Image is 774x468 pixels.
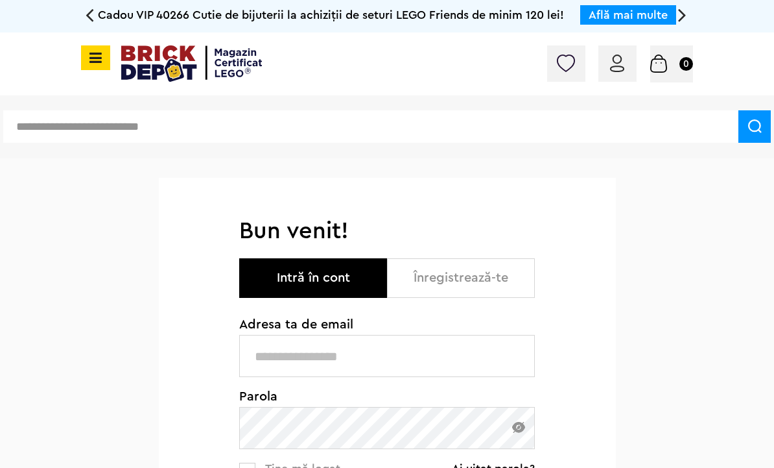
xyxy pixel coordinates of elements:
[387,258,535,298] button: Înregistrează-te
[239,390,535,403] span: Parola
[679,57,693,71] small: 0
[589,9,668,21] a: Află mai multe
[239,318,535,331] span: Adresa ta de email
[98,9,564,21] span: Cadou VIP 40266 Cutie de bijuterii la achiziții de seturi LEGO Friends de minim 120 lei!
[239,217,535,245] h1: Bun venit!
[239,258,387,298] button: Intră în cont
